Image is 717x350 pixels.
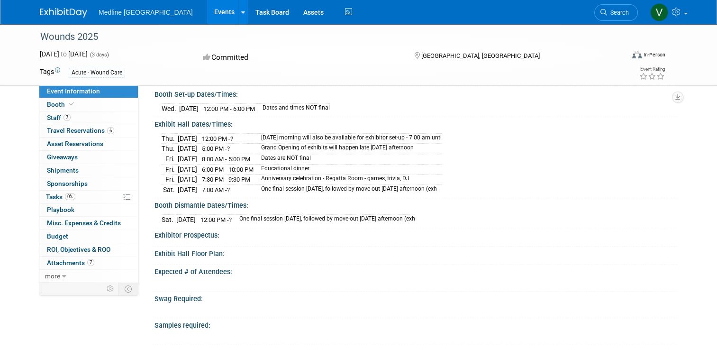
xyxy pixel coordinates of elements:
[154,318,677,330] div: Samples required:
[39,203,138,216] a: Playbook
[162,133,178,144] td: Thu.
[154,87,677,99] div: Booth Set-up Dates/Times:
[255,164,442,175] td: Educational dinner
[154,198,677,210] div: Booth Dismantle Dates/Times:
[39,257,138,269] a: Attachments7
[200,49,399,66] div: Committed
[39,138,138,150] a: Asset Reservations
[40,67,60,78] td: Tags
[255,184,442,194] td: One final session [DATE], followed by move-out [DATE] afternoon (exh
[162,103,179,113] td: Wed.
[255,133,442,144] td: [DATE] morning will also be available for exhibitor set-up - 7:00 am unti
[47,127,114,134] span: Travel Reservations
[39,243,138,256] a: ROI, Objectives & ROO
[650,3,668,21] img: Vahid Mohammadi
[39,191,138,203] a: Tasks0%
[47,87,100,95] span: Event Information
[178,175,197,185] td: [DATE]
[179,103,199,113] td: [DATE]
[202,186,230,193] span: 7:00 AM -
[102,283,119,295] td: Personalize Event Tab Strip
[421,52,540,59] span: [GEOGRAPHIC_DATA], [GEOGRAPHIC_DATA]
[594,4,638,21] a: Search
[47,232,68,240] span: Budget
[39,85,138,98] a: Event Information
[234,214,415,224] td: One final session [DATE], followed by move-out [DATE] afternoon (exh
[65,193,75,200] span: 0%
[47,114,71,121] span: Staff
[257,103,330,113] td: Dates and times NOT final
[119,283,138,295] td: Toggle Event Tabs
[643,51,665,58] div: In-Person
[37,28,612,46] div: Wounds 2025
[39,124,138,137] a: Travel Reservations6
[47,166,79,174] span: Shipments
[69,101,74,107] i: Booth reservation complete
[89,52,109,58] span: (3 days)
[154,117,677,129] div: Exhibit Hall Dates/Times:
[178,154,197,165] td: [DATE]
[39,217,138,230] a: Misc. Expenses & Credits
[162,154,178,165] td: Fri.
[162,175,178,185] td: Fri.
[40,50,88,58] span: [DATE] [DATE]
[202,156,250,163] span: 8:00 AM - 5:00 PM
[229,216,232,223] span: ?
[47,246,110,253] span: ROI, Objectives & ROO
[255,144,442,154] td: Grand Opening of exhibits will happen late [DATE] afternoon
[178,133,197,144] td: [DATE]
[69,68,125,78] div: Acute - Wound Care
[176,214,196,224] td: [DATE]
[87,259,94,266] span: 7
[632,51,642,58] img: Format-Inperson.png
[47,180,88,187] span: Sponsorships
[162,184,178,194] td: Sat.
[47,101,76,108] span: Booth
[227,186,230,193] span: ?
[178,144,197,154] td: [DATE]
[200,216,232,223] span: 12:00 PM -
[39,111,138,124] a: Staff7
[40,8,87,18] img: ExhibitDay
[154,292,677,304] div: Swag Required:
[154,228,677,240] div: Exhibitor Prospectus:
[607,9,629,16] span: Search
[59,50,68,58] span: to
[99,9,193,16] span: Medline [GEOGRAPHIC_DATA]
[47,206,74,213] span: Playbook
[162,164,178,175] td: Fri.
[47,153,78,161] span: Giveaways
[162,214,176,224] td: Sat.
[202,135,233,142] span: 12:00 PM -
[154,247,677,258] div: Exhibit Hall Floor Plan:
[39,177,138,190] a: Sponsorships
[178,184,197,194] td: [DATE]
[162,144,178,154] td: Thu.
[573,49,665,64] div: Event Format
[202,176,250,183] span: 7:30 PM - 9:30 PM
[178,164,197,175] td: [DATE]
[46,193,75,201] span: Tasks
[107,127,114,134] span: 6
[230,135,233,142] span: ?
[39,164,138,177] a: Shipments
[203,105,255,112] span: 12:00 PM - 6:00 PM
[255,154,442,165] td: Dates are NOT final
[39,230,138,243] a: Budget
[39,151,138,164] a: Giveaways
[202,166,254,173] span: 6:00 PM - 10:00 PM
[47,259,94,267] span: Attachments
[639,67,665,72] div: Event Rating
[202,145,230,152] span: 5:00 PM -
[227,145,230,152] span: ?
[64,114,71,121] span: 7
[154,265,677,276] div: Expected # of Attendees:
[47,140,103,147] span: Asset Reservations
[255,175,442,185] td: Anniversary celebration - Regatta Room - games, trivia, DJ
[45,272,60,280] span: more
[47,219,121,227] span: Misc. Expenses & Credits
[39,270,138,283] a: more
[39,98,138,111] a: Booth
